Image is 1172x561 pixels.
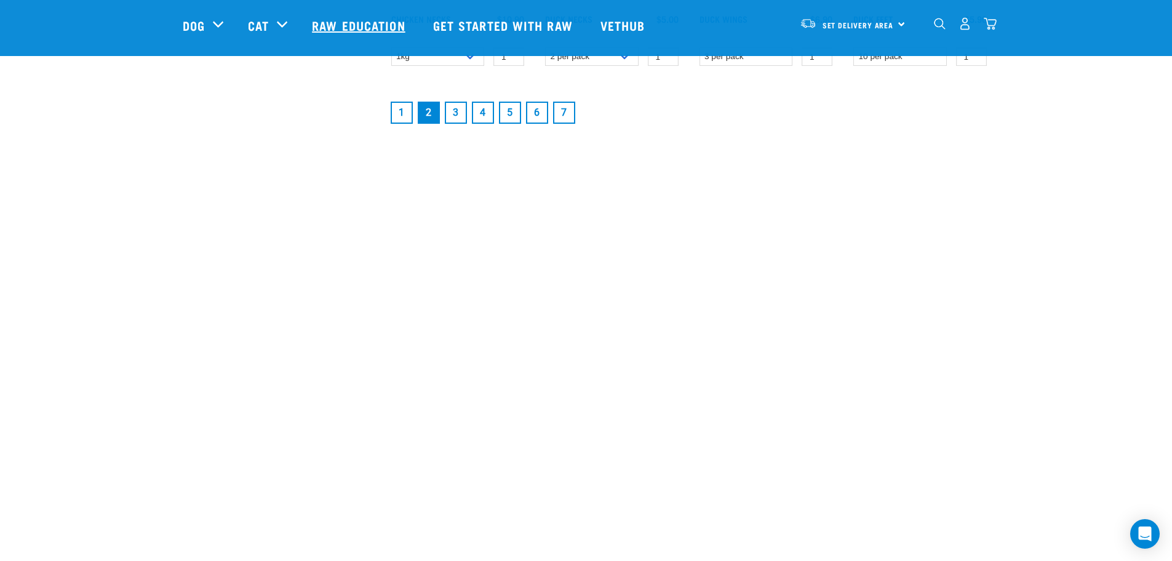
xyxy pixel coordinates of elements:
[388,99,990,126] nav: pagination
[800,18,816,29] img: van-moving.png
[823,23,894,27] span: Set Delivery Area
[391,102,413,124] a: Goto page 1
[493,47,524,67] input: 1
[553,102,575,124] a: Goto page 7
[802,47,832,67] input: 1
[934,18,946,30] img: home-icon-1@2x.png
[1130,519,1160,549] div: Open Intercom Messenger
[956,47,987,67] input: 1
[984,17,997,30] img: home-icon@2x.png
[959,17,971,30] img: user.png
[472,102,494,124] a: Goto page 4
[499,102,521,124] a: Goto page 5
[588,1,661,50] a: Vethub
[648,47,679,67] input: 1
[300,1,420,50] a: Raw Education
[526,102,548,124] a: Goto page 6
[183,16,205,34] a: Dog
[421,1,588,50] a: Get started with Raw
[418,102,440,124] a: Page 2
[248,16,269,34] a: Cat
[445,102,467,124] a: Goto page 3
